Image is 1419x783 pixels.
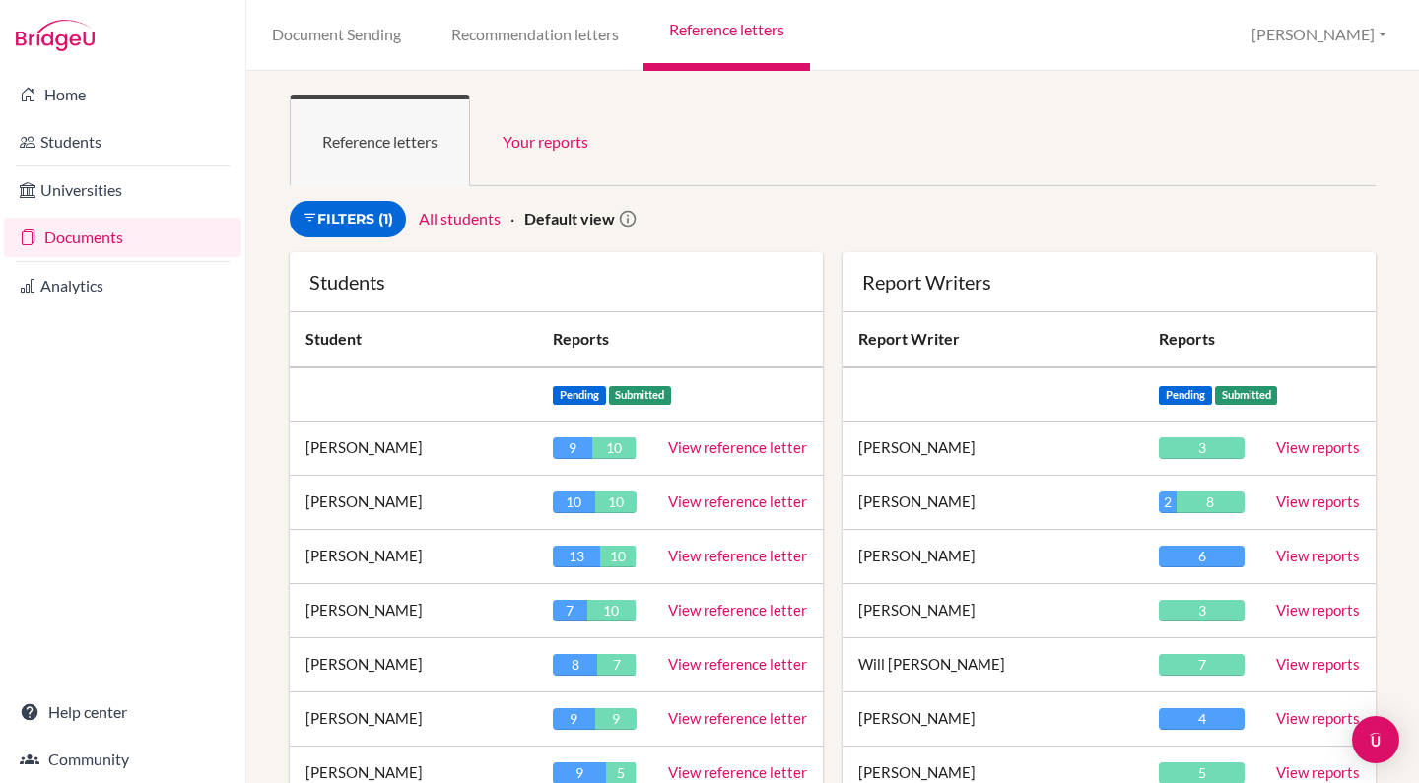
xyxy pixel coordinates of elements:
[597,654,636,676] div: 7
[862,272,1356,292] div: Report Writers
[668,763,807,781] a: View reference letter
[1276,492,1360,510] a: View reports
[1159,708,1245,730] div: 4
[290,476,537,530] td: [PERSON_NAME]
[1243,17,1395,53] button: [PERSON_NAME]
[843,476,1143,530] td: [PERSON_NAME]
[553,437,592,459] div: 9
[537,312,823,367] th: Reports
[290,584,537,638] td: [PERSON_NAME]
[843,692,1143,747] td: [PERSON_NAME]
[1159,491,1176,513] div: 2
[609,386,672,405] span: Submitted
[1276,763,1360,781] a: View reports
[4,122,241,162] a: Students
[553,386,606,405] span: Pending
[4,170,241,210] a: Universities
[4,740,241,779] a: Community
[843,638,1143,692] td: Will [PERSON_NAME]
[16,20,95,51] img: Bridge-U
[1352,716,1399,763] div: Open Intercom Messenger
[290,422,537,476] td: [PERSON_NAME]
[4,75,241,114] a: Home
[843,312,1143,367] th: Report Writer
[1276,655,1360,673] a: View reports
[668,655,807,673] a: View reference letter
[290,530,537,584] td: [PERSON_NAME]
[553,600,587,621] div: 7
[668,492,807,510] a: View reference letter
[1143,312,1260,367] th: Reports
[1159,546,1245,567] div: 6
[1177,491,1245,513] div: 8
[470,95,621,186] a: Your reports
[309,272,803,292] div: Students
[668,601,807,619] a: View reference letter
[553,654,597,676] div: 8
[668,438,807,456] a: View reference letter
[668,547,807,564] a: View reference letter
[553,546,600,567] div: 13
[1159,600,1245,621] div: 3
[290,95,470,186] a: Reference letters
[524,209,615,228] strong: Default view
[553,708,595,730] div: 9
[290,312,537,367] th: Student
[595,708,638,730] div: 9
[843,530,1143,584] td: [PERSON_NAME]
[1276,547,1360,564] a: View reports
[1276,601,1360,619] a: View reports
[1276,709,1360,727] a: View reports
[553,491,595,513] div: 10
[290,638,537,692] td: [PERSON_NAME]
[1276,438,1360,456] a: View reports
[843,584,1143,638] td: [PERSON_NAME]
[1159,654,1245,676] div: 7
[1159,437,1245,459] div: 3
[4,266,241,305] a: Analytics
[1215,386,1278,405] span: Submitted
[1159,386,1212,405] span: Pending
[290,201,406,237] a: Filters (1)
[600,546,637,567] div: 10
[4,218,241,257] a: Documents
[4,692,241,732] a: Help center
[290,692,537,747] td: [PERSON_NAME]
[587,600,636,621] div: 10
[595,491,638,513] div: 10
[843,422,1143,476] td: [PERSON_NAME]
[668,709,807,727] a: View reference letter
[592,437,636,459] div: 10
[419,209,501,228] a: All students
